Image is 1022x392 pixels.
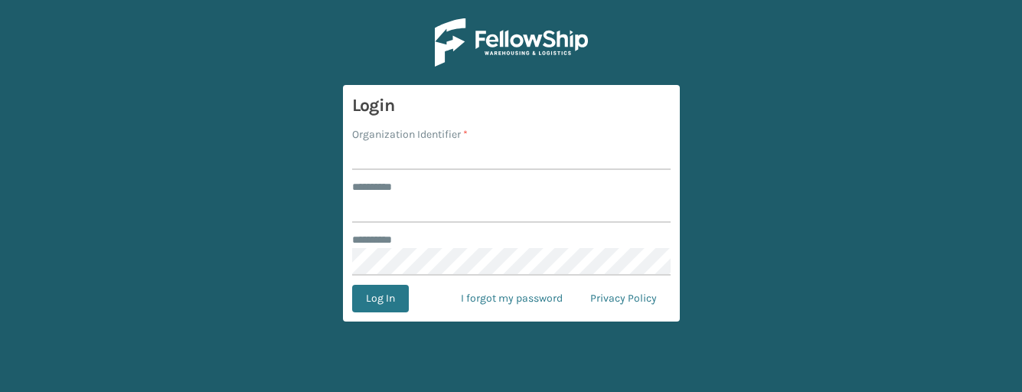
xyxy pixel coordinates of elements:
img: Logo [435,18,588,67]
a: Privacy Policy [576,285,671,312]
a: I forgot my password [447,285,576,312]
label: Organization Identifier [352,126,468,142]
h3: Login [352,94,671,117]
button: Log In [352,285,409,312]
